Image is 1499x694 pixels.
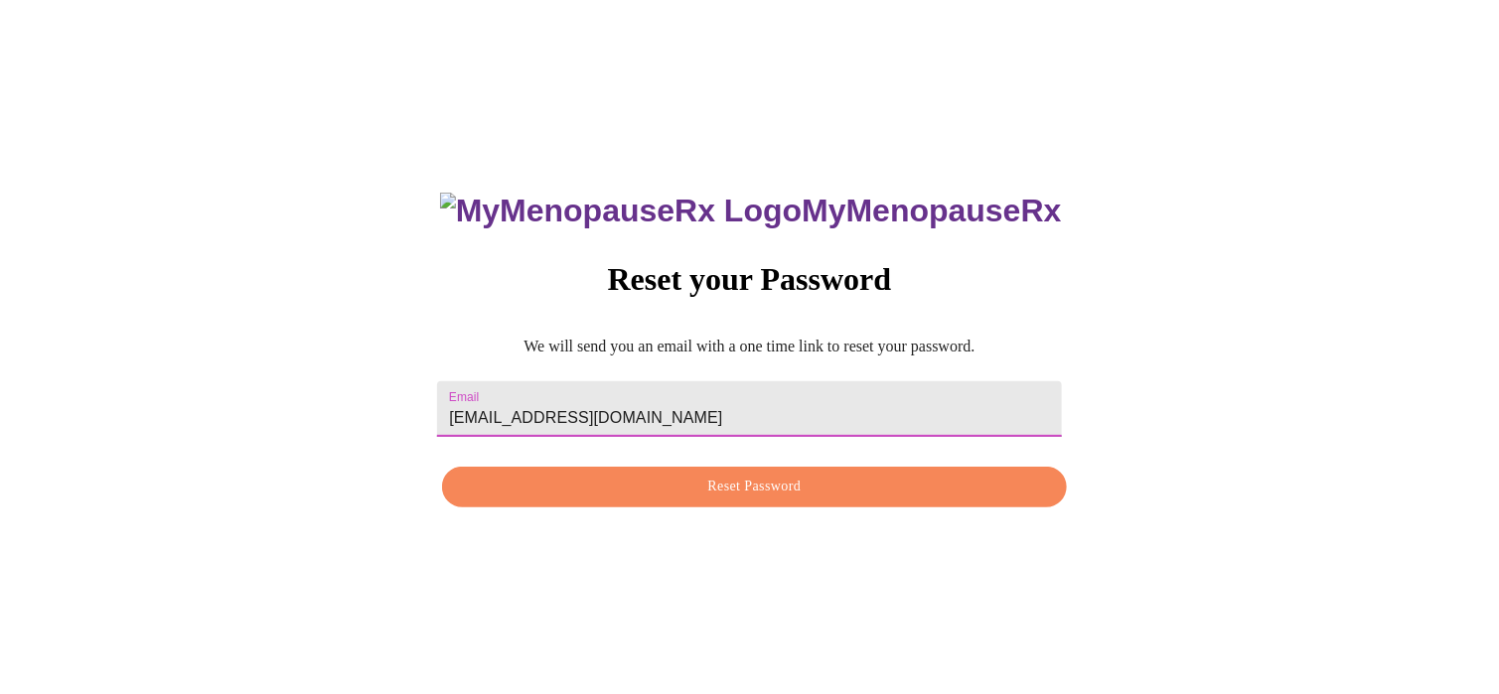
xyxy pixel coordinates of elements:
[465,475,1043,499] span: Reset Password
[442,467,1066,507] button: Reset Password
[440,193,802,229] img: MyMenopauseRx Logo
[437,261,1061,298] h3: Reset your Password
[440,193,1062,229] h3: MyMenopauseRx
[437,338,1061,355] p: We will send you an email with a one time link to reset your password.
